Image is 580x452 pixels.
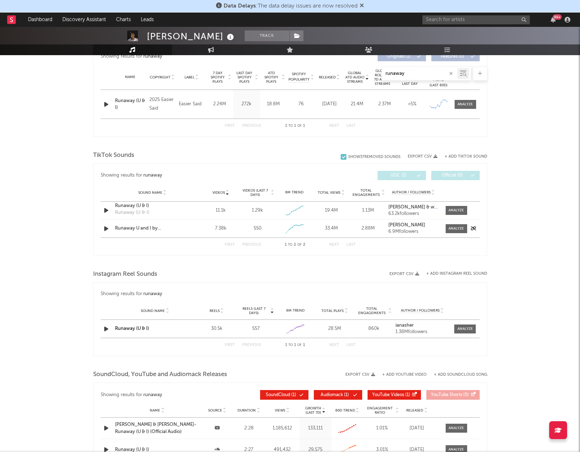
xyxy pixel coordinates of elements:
button: Originals(1) [378,52,426,61]
div: 30.5k [199,325,235,332]
div: [DATE] [403,425,431,432]
button: Last [346,124,356,128]
div: 2.37M [373,101,397,108]
span: Source [208,408,222,413]
button: First [225,243,235,247]
div: 1.29k [252,207,263,214]
a: [PERSON_NAME] [388,223,438,228]
button: 99+ [551,17,556,23]
span: : The data delay issues are now resolved [224,3,358,9]
div: 272k [235,101,258,108]
span: Views [275,408,285,413]
div: Show 37 Removed Sounds [348,155,401,159]
span: Total Engagements [351,188,380,197]
div: 2.24M [208,101,231,108]
span: to [288,343,293,347]
div: Runaway (U & I) [115,209,149,216]
span: Name [150,408,160,413]
a: Discovery Assistant [57,13,111,27]
div: 6M Trend [278,190,311,195]
a: Runaway (U & I) [115,202,190,210]
a: ianasher [396,323,449,328]
button: First [225,124,235,128]
span: Sound Name [141,309,165,313]
div: 860k [356,325,392,332]
span: Released [406,408,423,413]
button: Previous [242,124,261,128]
div: 21.4M [345,101,369,108]
div: 33.4M [315,225,348,232]
span: Audiomack [321,393,343,397]
button: Last [346,243,356,247]
div: 1 2 2 [275,241,315,249]
div: Showing results for [101,52,290,61]
p: (Last 7d) [305,410,321,415]
div: 6M Trend [278,308,313,313]
div: 2025 Easier Said [149,96,175,113]
span: SoundCloud [266,393,290,397]
button: + Add SoundCloud Song [427,373,487,377]
div: <5% [400,101,424,108]
div: runaway [143,391,162,399]
span: YouTube Videos [372,393,404,397]
div: Showing results for [101,290,480,298]
input: Search for artists [422,15,530,24]
button: Track [245,30,289,41]
div: + Add Instagram Reel Sound [419,272,487,276]
a: Charts [111,13,136,27]
div: [PERSON_NAME] [147,30,236,42]
div: Runaway (U & I) [115,97,146,111]
span: Videos (last 7 days) [241,188,270,197]
a: Runaway U and I by [PERSON_NAME] and [PERSON_NAME] OUT NOW [115,225,190,232]
div: 1 1 1 [275,122,315,130]
button: YouTube Videos(1) [368,390,421,400]
a: [PERSON_NAME] & [PERSON_NAME]- Runaway (U & I) (Official Audio) [115,421,200,435]
span: Author / Followers [392,190,431,195]
div: 550 [254,225,262,232]
input: Search by song name or URL [382,71,457,77]
button: Features(0) [431,52,480,61]
button: Audiomack(1) [314,390,362,400]
button: + Add YouTube Video [382,373,427,377]
div: Showing results for [101,171,290,180]
div: 557 [238,325,274,332]
strong: [PERSON_NAME] [388,223,425,227]
span: of [297,243,302,246]
button: + Add Instagram Reel Sound [426,272,487,276]
button: First [225,343,235,347]
span: Duration [238,408,256,413]
span: TikTok Sounds [93,151,134,160]
span: ( 1 ) [372,393,410,397]
strong: [PERSON_NAME] & wearegalantis [388,205,461,210]
span: ( 1 ) [318,393,351,397]
strong: ianasher [396,323,414,328]
button: Previous [242,343,261,347]
span: Data Delays [224,3,256,9]
button: YouTube Shorts(0) [426,390,480,400]
span: Originals ( 1 ) [382,54,415,59]
button: + Add TikTok Sound [445,155,487,159]
div: 63.2k followers [388,211,438,216]
div: 1.01 % [365,425,399,432]
a: Leads [136,13,159,27]
span: SoundCloud, YouTube and Audiomack Releases [93,370,227,379]
button: Export CSV [389,272,419,276]
button: Previous [242,243,261,247]
div: Showing results for [101,390,260,400]
a: [PERSON_NAME] & wearegalantis [388,205,438,210]
div: runaway [143,52,162,61]
span: Engagement Ratio [365,406,395,415]
button: Last [346,343,356,347]
div: Easier Said [179,100,205,109]
span: Features ( 0 ) [436,54,469,59]
button: Export CSV [345,372,375,377]
span: Dismiss [360,3,364,9]
div: runaway [143,290,162,298]
div: 2.88M [351,225,385,232]
span: 60D Trend [335,408,355,413]
button: + Add TikTok Sound [437,155,487,159]
span: Total Plays [321,309,344,313]
div: + Add YouTube Video [375,373,427,377]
